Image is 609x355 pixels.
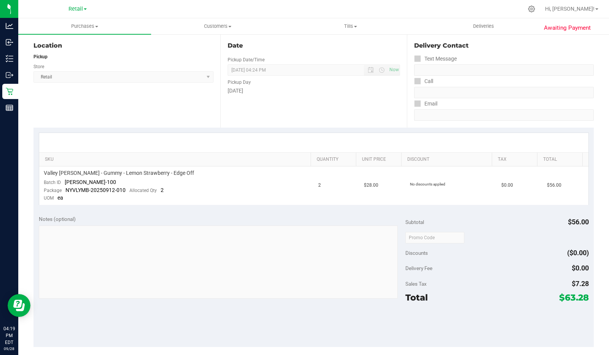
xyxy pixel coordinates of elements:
[414,53,457,64] label: Text Message
[3,346,15,352] p: 09/28
[405,232,464,243] input: Promo Code
[69,6,83,12] span: Retail
[547,182,561,189] span: $56.00
[405,265,432,271] span: Delivery Fee
[362,157,398,163] a: Unit Price
[6,22,13,30] inline-svg: Analytics
[364,182,378,189] span: $28.00
[44,188,62,193] span: Package
[6,71,13,79] inline-svg: Outbound
[405,281,427,287] span: Sales Tax
[543,157,579,163] a: Total
[414,87,594,98] input: Format: (999) 999-9999
[498,157,534,163] a: Tax
[572,264,589,272] span: $0.00
[410,182,445,186] span: No discounts applied
[65,187,126,193] span: NYVLYMB-20250912-010
[414,41,594,50] div: Delivery Contact
[6,104,13,112] inline-svg: Reports
[3,325,15,346] p: 04:19 PM EDT
[568,218,589,226] span: $56.00
[161,187,164,193] span: 2
[405,292,428,303] span: Total
[545,6,595,12] span: Hi, [PERSON_NAME]!
[6,88,13,95] inline-svg: Retail
[6,55,13,62] inline-svg: Inventory
[318,182,321,189] span: 2
[228,79,251,86] label: Pickup Day
[572,280,589,288] span: $7.28
[151,23,284,30] span: Customers
[228,41,400,50] div: Date
[65,179,116,185] span: [PERSON_NAME]-100
[405,246,428,260] span: Discounts
[57,195,63,201] span: ea
[559,292,589,303] span: $63.28
[501,182,513,189] span: $0.00
[151,18,284,34] a: Customers
[18,18,151,34] a: Purchases
[405,219,424,225] span: Subtotal
[284,23,416,30] span: Tills
[567,249,589,257] span: ($0.00)
[129,188,157,193] span: Allocated Qty
[33,63,44,70] label: Store
[6,38,13,46] inline-svg: Inbound
[417,18,550,34] a: Deliveries
[228,56,265,63] label: Pickup Date/Time
[414,64,594,76] input: Format: (999) 999-9999
[527,5,536,13] div: Manage settings
[39,216,76,222] span: Notes (optional)
[18,23,151,30] span: Purchases
[228,87,400,95] div: [DATE]
[317,157,353,163] a: Quantity
[407,157,489,163] a: Discount
[44,195,54,201] span: UOM
[414,76,433,87] label: Call
[45,157,308,163] a: SKU
[44,170,194,177] span: Valley [PERSON_NAME] - Gummy - Lemon Strawberry - Edge Off
[463,23,504,30] span: Deliveries
[8,294,30,317] iframe: Resource center
[33,41,214,50] div: Location
[284,18,417,34] a: Tills
[414,98,437,109] label: Email
[33,54,48,59] strong: Pickup
[544,24,591,32] span: Awaiting Payment
[44,180,61,185] span: Batch ID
